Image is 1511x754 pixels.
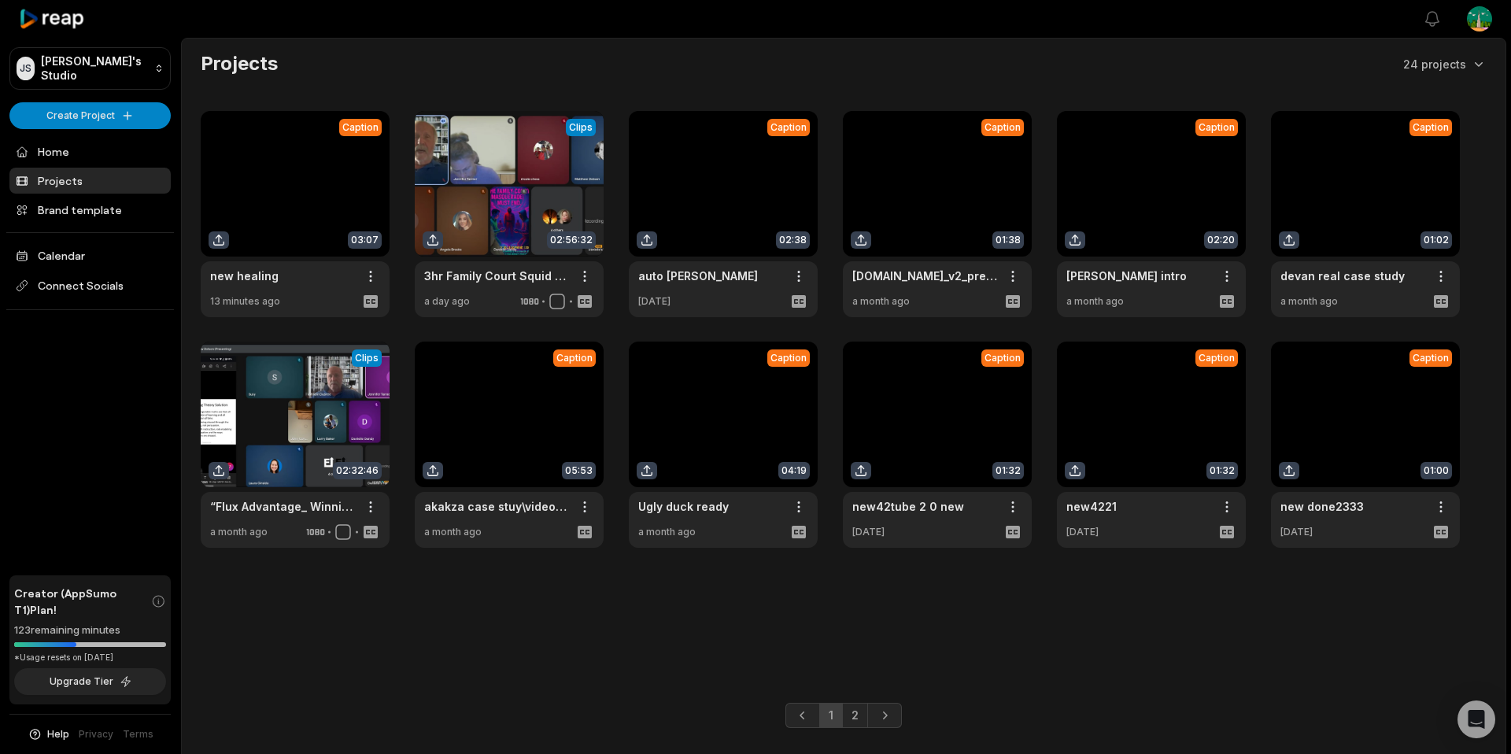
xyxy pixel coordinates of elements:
a: Page 2 [842,703,868,728]
span: Creator (AppSumo T1) Plan! [14,585,151,618]
button: Upgrade Tier [14,668,166,695]
a: new healing [210,268,279,284]
a: auto [PERSON_NAME] [638,268,758,284]
a: Calendar [9,242,171,268]
ul: Pagination [785,703,902,728]
a: Ugly duck ready [638,498,729,515]
a: Terms [123,727,153,741]
p: [PERSON_NAME]'s Studio [41,54,148,83]
div: Open Intercom Messenger [1457,700,1495,738]
button: 24 projects [1403,56,1487,72]
a: Page 1 is your current page [819,703,843,728]
a: new done2333 [1280,498,1364,515]
span: Connect Socials [9,272,171,300]
span: Help [47,727,69,741]
div: JS [17,57,35,80]
a: Privacy [79,727,113,741]
div: 123 remaining minutes [14,623,166,638]
a: new42tube 2 0 new [852,498,964,515]
a: Next page [867,703,902,728]
a: Brand template [9,197,171,223]
a: [DOMAIN_NAME]_v2_preview [852,268,997,284]
a: new4221 [1066,498,1117,515]
a: Previous page [785,703,820,728]
button: Help [28,727,69,741]
button: Create Project [9,102,171,129]
a: Projects [9,168,171,194]
div: *Usage resets on [DATE] [14,652,166,663]
a: 3hr Family Court Squid Games Q&A with Hope in Darkness - [DATE] [424,268,569,284]
a: Home [9,139,171,164]
a: devan real case study [1280,268,1405,284]
a: [PERSON_NAME] intro [1066,268,1187,284]
h2: Projects [201,51,278,76]
a: “Flux Advantage_ Winning the Family Court Game” - [DATE] [210,498,355,515]
a: akakza case stuy\video2842645964 [424,498,569,515]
